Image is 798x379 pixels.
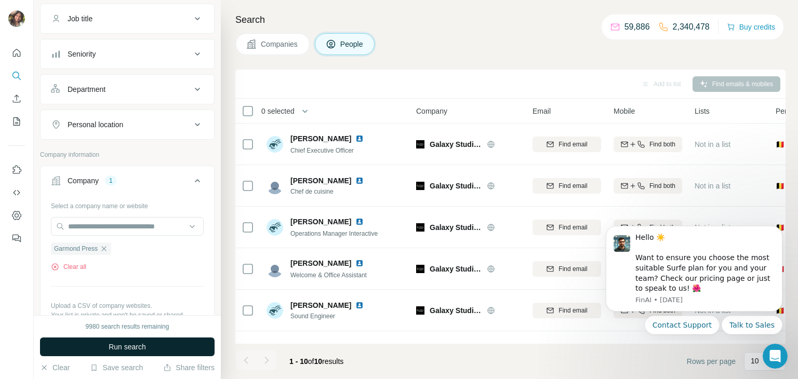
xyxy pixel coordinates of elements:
div: Select a company name or website [51,197,204,211]
button: Buy credits [727,20,775,34]
button: Personal location [41,112,214,137]
img: Logo of Galaxy Studios nv [416,223,424,232]
img: Logo of Galaxy Studios nv [416,140,424,148]
img: LinkedIn logo [392,343,401,351]
span: Galaxy Studios nv [430,139,482,150]
img: Logo of Galaxy Studios nv [416,182,424,190]
span: Run search [109,342,146,352]
h4: Search [235,12,786,27]
button: Run search [40,337,215,356]
span: Lists [695,106,710,116]
img: Logo of Galaxy Studios nv [416,306,424,315]
p: Upload a CSV of company websites. [51,301,204,310]
iframe: Intercom notifications message [590,217,798,341]
img: LinkedIn logo [355,259,364,267]
button: Find both [614,137,682,152]
span: Not in a list [695,140,730,148]
span: Chief Executive Officer [290,147,354,154]
button: Share filters [163,362,215,373]
span: Operations Manager Interactive [290,230,378,237]
p: 10 [751,356,759,366]
img: LinkedIn logo [355,301,364,309]
button: Find email [533,220,601,235]
img: Avatar [267,178,283,194]
div: Company [68,175,99,186]
button: Use Surfe API [8,183,25,202]
span: Email [533,106,551,116]
button: Department [41,77,214,102]
span: 🇧🇪 [776,181,784,191]
span: IFECHUKWUDE [PERSON_NAME] [290,343,408,351]
p: Company information [40,150,215,159]
div: 9980 search results remaining [86,322,169,331]
span: Companies [261,39,299,49]
span: Rows per page [687,356,736,367]
span: [PERSON_NAME] [290,175,351,186]
button: Enrich CSV [8,89,25,108]
button: Search [8,66,25,85]
button: Job title [41,6,214,31]
button: Clear [40,362,70,373]
iframe: Intercom live chat [763,344,788,369]
div: Department [68,84,105,94]
p: 2,340,478 [673,21,710,33]
img: Avatar [8,10,25,27]
img: LinkedIn logo [355,177,364,185]
button: Find both [614,178,682,194]
span: Find email [558,223,587,232]
button: Seniority [41,42,214,66]
div: Personal location [68,119,123,130]
span: [PERSON_NAME] [290,133,351,144]
span: of [308,357,314,366]
p: 59,886 [624,21,650,33]
img: Avatar [267,344,283,360]
button: Quick start [8,44,25,62]
span: Find email [558,140,587,149]
img: Avatar [267,261,283,277]
span: Find email [558,181,587,191]
span: Sound Engineer [290,312,368,321]
span: [PERSON_NAME] [290,216,351,227]
span: results [289,357,343,366]
button: My lists [8,112,25,131]
img: LinkedIn logo [355,218,364,226]
img: LinkedIn logo [355,134,364,143]
span: 0 selected [261,106,295,116]
div: Seniority [68,49,96,59]
span: Find both [649,140,675,149]
button: Dashboard [8,206,25,225]
span: Find both [649,181,675,191]
p: Your list is private and won't be saved or shared. [51,310,204,320]
span: 1 - 10 [289,357,308,366]
button: Feedback [8,229,25,248]
span: [PERSON_NAME] [290,258,351,268]
button: Use Surfe on LinkedIn [8,160,25,179]
span: [PERSON_NAME] [290,300,351,310]
span: Find email [558,264,587,274]
span: Galaxy Studios nv [430,222,482,233]
button: Find email [533,303,601,318]
span: Company [416,106,447,116]
button: Company1 [41,168,214,197]
span: Chef de cuisine [290,187,368,196]
span: 10 [314,357,323,366]
img: Logo of Galaxy Studios nv [416,265,424,273]
span: Galaxy Studios nv [430,181,482,191]
span: Galaxy Studios nv [430,305,482,316]
span: 🇧🇪 [776,139,784,150]
span: Welcome & Office Assistant [290,272,367,279]
span: Not in a list [695,182,730,190]
div: Job title [68,13,92,24]
span: Mobile [614,106,635,116]
div: 1 [105,176,117,185]
button: Clear all [51,262,86,272]
img: Avatar [267,219,283,236]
